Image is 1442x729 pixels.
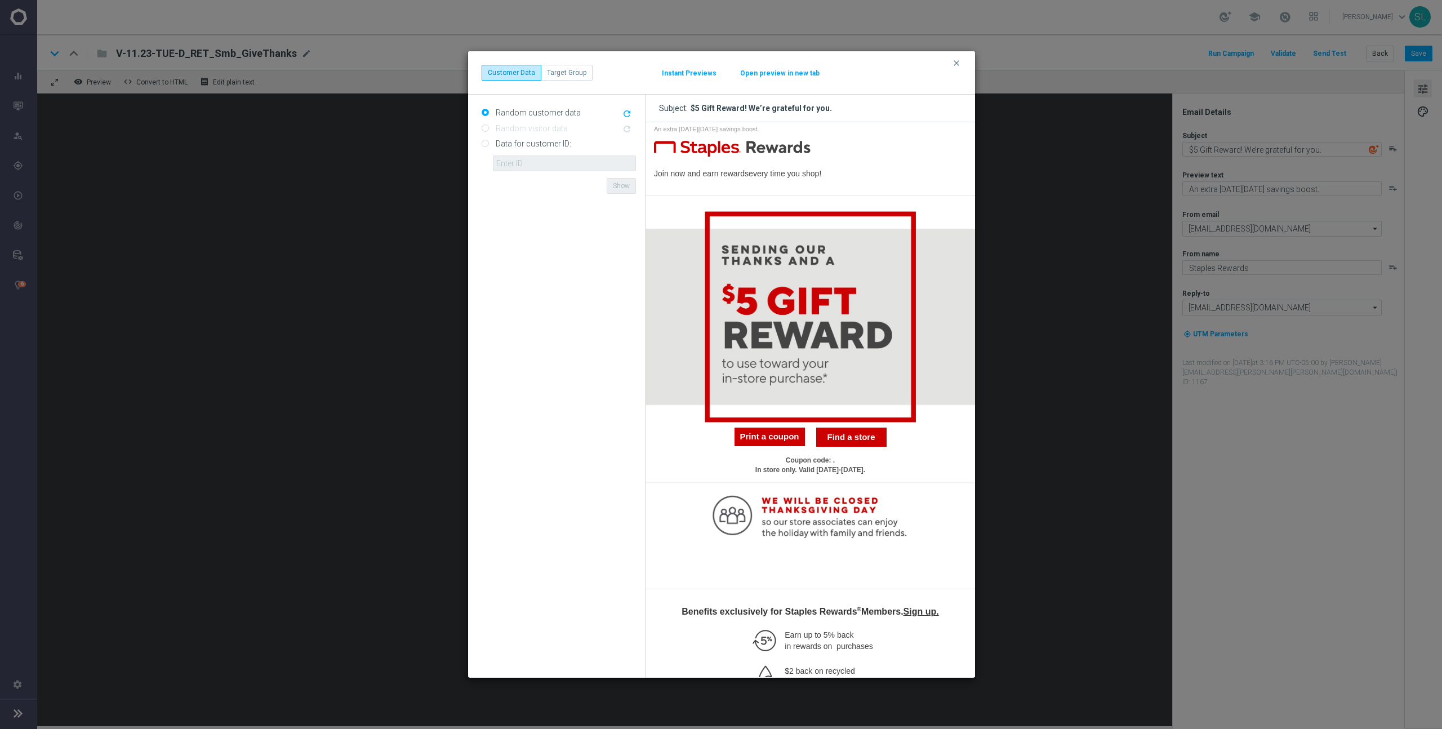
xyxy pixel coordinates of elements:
a: $2 back on recycledink and toner [139,544,210,564]
button: Customer Data [482,65,541,81]
button: refresh [621,108,636,121]
button: Instant Previews [661,69,717,78]
img: StaplesConnect [8,14,166,35]
button: Target Group [541,65,593,81]
strong: In store only. Valid [DATE]-[DATE]. [110,344,220,352]
span: Print a coupon [95,309,154,319]
label: Data for customer ID: [493,139,571,149]
label: Random customer data [493,108,581,118]
a: Find a store [171,310,241,319]
span: Subject: [659,103,691,113]
a: Print a coupon [89,309,159,319]
div: ... [482,65,593,81]
label: Random visitor data [493,123,568,134]
td: Benefits exclusively for Staples Rewards Members. [36,484,293,500]
a: Earn up to 5% backin rewards on purchases [139,508,227,528]
span: Find a store [182,310,230,319]
a: Sign up. [258,484,293,494]
button: Show [607,178,636,194]
div: $5 Gift Reward! We’re grateful for you. [691,103,832,113]
input: Enter ID [493,155,636,171]
a: Join now and earn rewardsevery time you shop! [8,47,176,56]
span: ® [212,484,216,490]
a: An extra [DATE][DATE] savings boost. [8,3,114,10]
i: refresh [622,109,632,119]
button: Open preview in new tab [740,69,820,78]
strong: Coupon code: . [140,334,189,342]
i: clear [952,59,961,68]
button: clear [951,58,964,68]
